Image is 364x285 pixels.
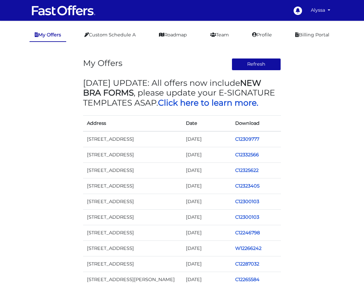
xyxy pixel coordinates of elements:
td: [DATE] [182,210,231,225]
td: [STREET_ADDRESS] [83,225,182,241]
td: [STREET_ADDRESS] [83,131,182,147]
button: Refresh [232,58,281,71]
td: [DATE] [182,178,231,194]
a: C12265584 [235,277,260,282]
h3: [DATE] UPDATE: All offers now include , please update your E-SIGNATURE TEMPLATES ASAP. [83,78,281,108]
td: [STREET_ADDRESS] [83,178,182,194]
a: Alyssa [308,4,333,17]
a: C12309777 [235,136,259,142]
th: Address [83,115,182,131]
a: C12300103 [235,214,259,220]
td: [STREET_ADDRESS] [83,147,182,162]
th: Date [182,115,231,131]
td: [DATE] [182,256,231,272]
td: [STREET_ADDRESS] [83,162,182,178]
td: [DATE] [182,241,231,256]
iframe: Customerly Messenger Launcher [339,260,359,279]
th: Download [231,115,281,131]
a: C12325622 [235,167,259,173]
a: C12332566 [235,152,259,158]
td: [DATE] [182,162,231,178]
td: [DATE] [182,147,231,162]
a: C12323405 [235,183,260,189]
a: Click here to learn more. [158,98,258,108]
a: Custom Schedule A [79,29,141,41]
a: Team [205,29,234,41]
a: W12266242 [235,245,261,251]
td: [DATE] [182,194,231,209]
td: [STREET_ADDRESS] [83,194,182,209]
td: [STREET_ADDRESS] [83,210,182,225]
a: C12287032 [235,261,259,267]
h3: My Offers [83,58,122,68]
td: [DATE] [182,225,231,241]
td: [DATE] [182,131,231,147]
a: Profile [247,29,277,41]
td: [STREET_ADDRESS] [83,241,182,256]
strong: NEW BRA FORMS [83,78,261,97]
a: Roadmap [154,29,192,41]
a: C12300103 [235,199,259,204]
a: My Offers [30,29,66,42]
a: C12246798 [235,230,260,236]
td: [STREET_ADDRESS] [83,256,182,272]
a: Billing Portal [290,29,334,41]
